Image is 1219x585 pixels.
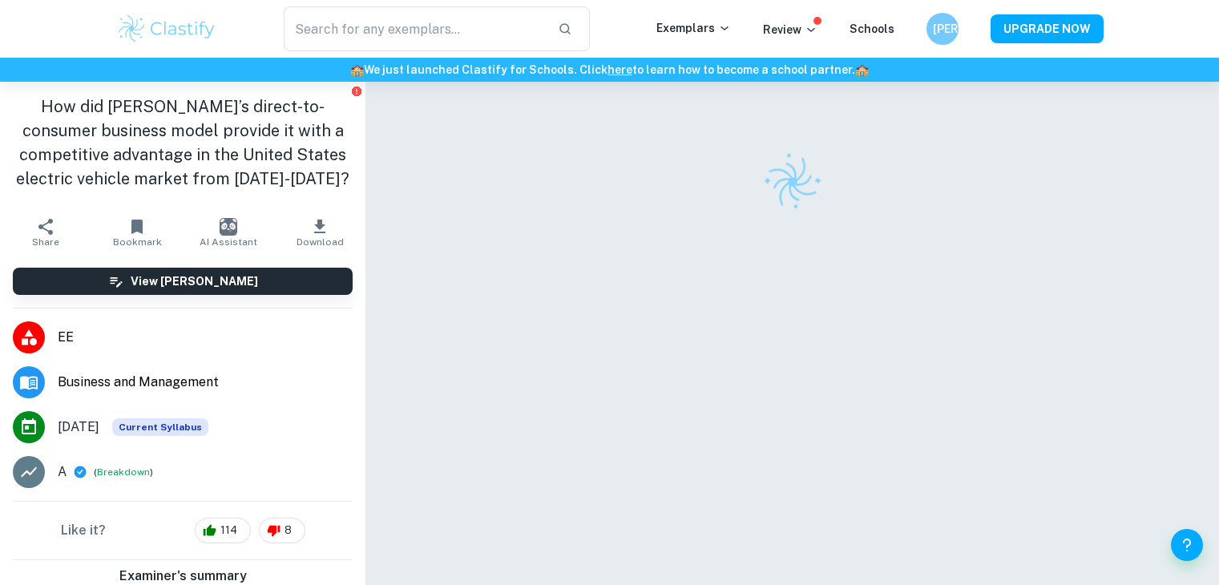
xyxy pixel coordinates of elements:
[284,6,546,51] input: Search for any exemplars...
[276,522,301,539] span: 8
[220,218,237,236] img: AI Assistant
[855,63,869,76] span: 🏫
[350,63,364,76] span: 🏫
[91,210,183,255] button: Bookmark
[112,418,208,436] div: This exemplar is based on the current syllabus. Feel free to refer to it for inspiration/ideas wh...
[32,236,59,248] span: Share
[116,13,218,45] img: Clastify logo
[991,14,1104,43] button: UPGRADE NOW
[13,95,353,191] h1: How did [PERSON_NAME]’s direct-to-consumer business model provide it with a competitive advantage...
[58,462,67,482] p: A
[926,13,959,45] button: [PERSON_NAME]
[297,236,344,248] span: Download
[112,418,208,436] span: Current Syllabus
[58,373,353,392] span: Business and Management
[350,85,362,97] button: Report issue
[113,236,162,248] span: Bookmark
[131,272,258,290] h6: View [PERSON_NAME]
[1171,529,1203,561] button: Help and Feedback
[3,61,1216,79] h6: We just launched Clastify for Schools. Click to learn how to become a school partner.
[61,521,106,540] h6: Like it?
[607,63,632,76] a: here
[850,22,894,35] a: Schools
[274,210,365,255] button: Download
[58,328,353,347] span: EE
[933,20,951,38] h6: [PERSON_NAME]
[94,465,153,480] span: ( )
[753,143,832,222] img: Clastify logo
[183,210,274,255] button: AI Assistant
[200,236,257,248] span: AI Assistant
[195,518,251,543] div: 114
[763,21,817,38] p: Review
[13,268,353,295] button: View [PERSON_NAME]
[212,522,246,539] span: 114
[656,19,731,37] p: Exemplars
[58,418,99,437] span: [DATE]
[259,518,305,543] div: 8
[97,465,150,479] button: Breakdown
